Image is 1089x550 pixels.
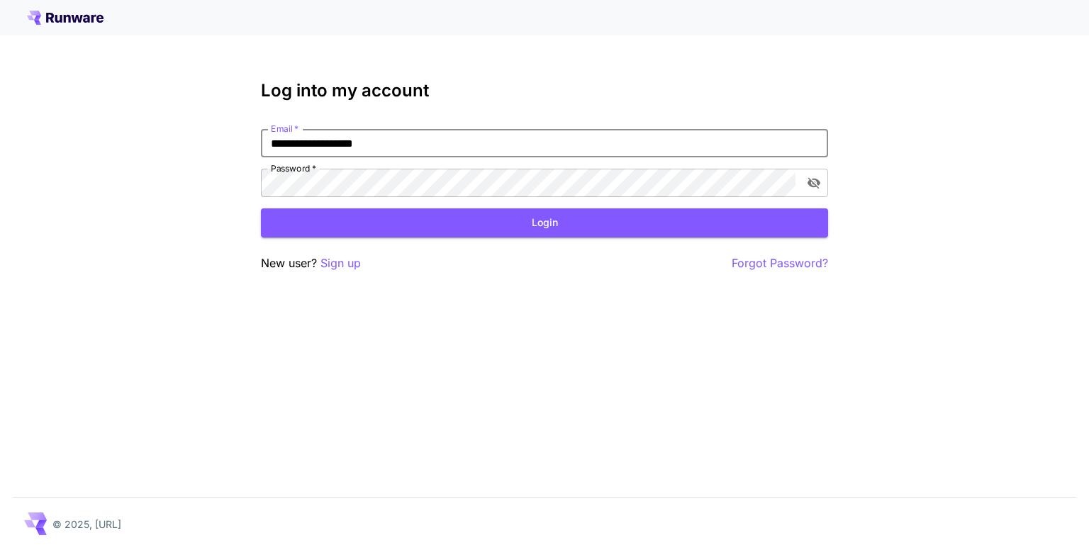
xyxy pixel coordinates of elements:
button: toggle password visibility [801,170,827,196]
h3: Log into my account [261,81,828,101]
label: Email [271,123,298,135]
button: Sign up [320,254,361,272]
button: Login [261,208,828,237]
button: Forgot Password? [732,254,828,272]
label: Password [271,162,316,174]
p: © 2025, [URL] [52,517,121,532]
p: New user? [261,254,361,272]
